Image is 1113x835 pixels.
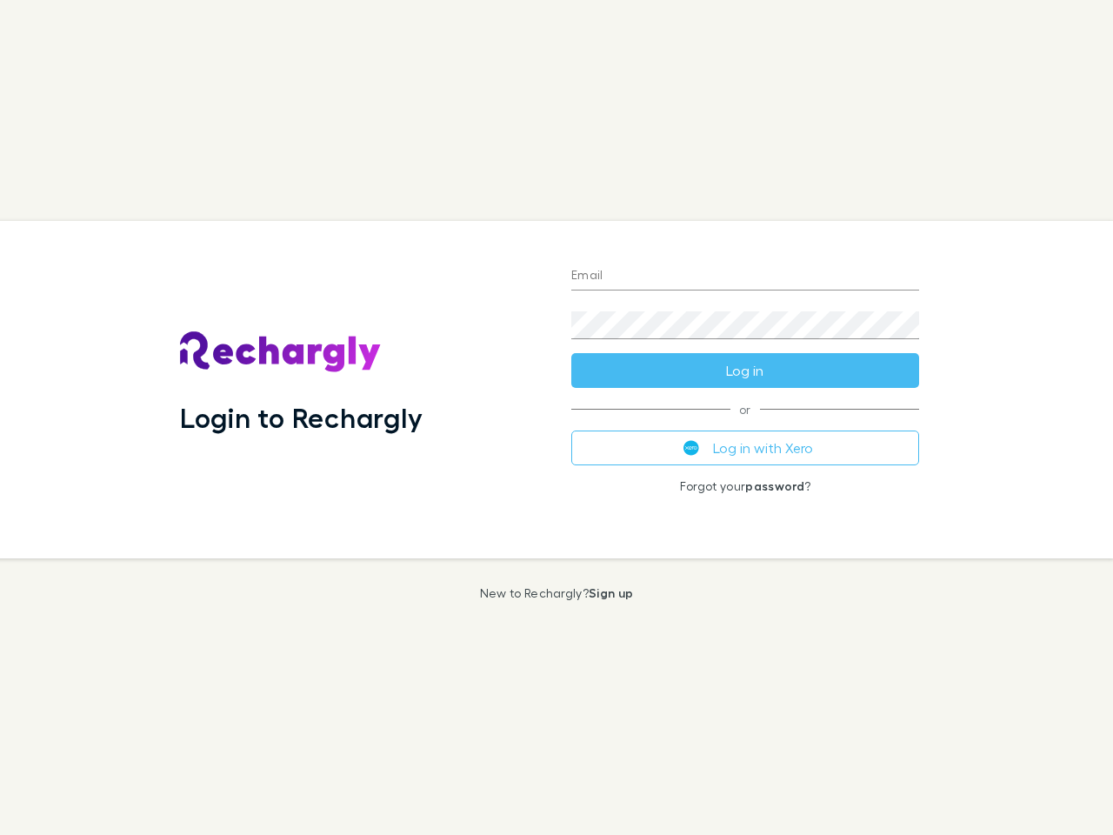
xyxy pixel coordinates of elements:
p: Forgot your ? [571,479,919,493]
p: New to Rechargly? [480,586,634,600]
span: or [571,409,919,410]
img: Xero's logo [683,440,699,456]
a: Sign up [589,585,633,600]
a: password [745,478,804,493]
h1: Login to Rechargly [180,401,423,434]
img: Rechargly's Logo [180,331,382,373]
button: Log in with Xero [571,431,919,465]
button: Log in [571,353,919,388]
